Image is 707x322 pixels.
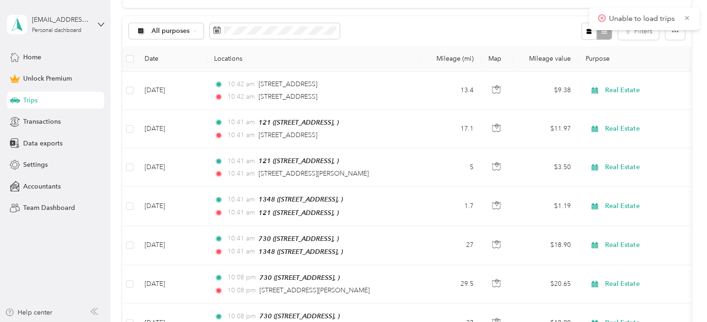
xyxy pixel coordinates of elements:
span: [STREET_ADDRESS] [259,80,317,88]
span: 730 ([STREET_ADDRESS], ) [259,312,340,320]
span: All purposes [151,28,190,34]
span: 10:41 am [227,208,254,218]
td: $3.50 [513,148,578,187]
span: Settings [23,160,48,170]
span: [STREET_ADDRESS][PERSON_NAME] [259,286,370,294]
span: Real Estate [605,240,690,250]
span: 10:08 pm [227,311,255,322]
td: 5 [420,148,481,187]
span: Home [23,52,41,62]
th: Mileage (mi) [420,46,481,72]
td: [DATE] [137,110,207,148]
button: Filters [618,23,659,40]
span: Real Estate [605,85,690,95]
span: 10:41 am [227,234,254,244]
span: Unlock Premium [23,74,72,83]
span: 1348 ([STREET_ADDRESS], ) [259,196,343,203]
td: [DATE] [137,265,207,303]
div: Personal dashboard [32,28,82,33]
th: Mileage value [513,46,578,72]
span: 10:41 am [227,246,254,257]
div: [EMAIL_ADDRESS][DOMAIN_NAME] [32,15,90,25]
span: Real Estate [605,279,690,289]
span: Team Dashboard [23,203,75,213]
span: 10:41 am [227,169,254,179]
td: 17.1 [420,110,481,148]
span: 121 ([STREET_ADDRESS], ) [259,157,339,164]
td: $9.38 [513,72,578,110]
td: 13.4 [420,72,481,110]
td: [DATE] [137,148,207,187]
span: 10:08 pm [227,285,255,296]
span: 730 ([STREET_ADDRESS], ) [259,274,340,281]
span: [STREET_ADDRESS] [259,131,317,139]
span: 10:41 am [227,195,254,205]
td: $1.19 [513,187,578,226]
span: 1348 ([STREET_ADDRESS], ) [259,248,343,255]
span: Trips [23,95,38,105]
span: 10:41 am [227,130,254,140]
td: 27 [420,226,481,265]
th: Map [481,46,513,72]
span: [STREET_ADDRESS] [259,93,317,101]
span: 10:42 am [227,92,254,102]
span: Accountants [23,182,61,191]
span: 121 ([STREET_ADDRESS], ) [259,209,339,216]
span: 121 ([STREET_ADDRESS], ) [259,119,339,126]
td: 29.5 [420,265,481,303]
span: 10:08 pm [227,272,255,283]
th: Date [137,46,207,72]
span: 730 ([STREET_ADDRESS], ) [259,235,339,242]
span: [STREET_ADDRESS][PERSON_NAME] [259,170,369,177]
td: [DATE] [137,226,207,265]
td: $20.65 [513,265,578,303]
td: $11.97 [513,110,578,148]
span: 10:41 am [227,156,254,166]
td: [DATE] [137,72,207,110]
th: Locations [207,46,420,72]
td: $18.90 [513,226,578,265]
button: Help center [5,308,52,317]
p: Unable to load trips [609,13,677,25]
span: Real Estate [605,162,690,172]
td: 1.7 [420,187,481,226]
span: Real Estate [605,124,690,134]
span: Transactions [23,117,61,126]
span: 10:42 am [227,79,254,89]
span: Data exports [23,139,63,148]
span: 10:41 am [227,117,254,127]
span: Real Estate [605,201,690,211]
td: [DATE] [137,187,207,226]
